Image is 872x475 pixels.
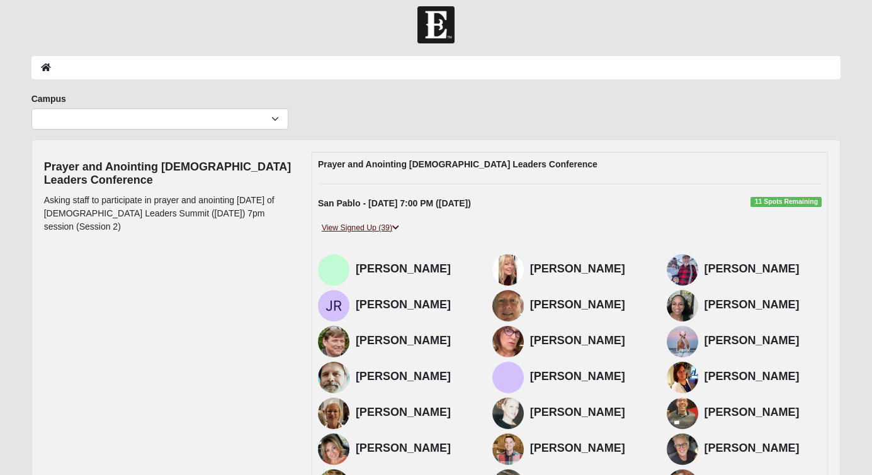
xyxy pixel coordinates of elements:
h4: [PERSON_NAME] [705,298,822,312]
h4: [PERSON_NAME] [705,262,822,276]
img: Rich Blankenship [492,290,524,321]
h4: [PERSON_NAME] [530,262,648,276]
img: Rick Crowley [667,398,698,429]
img: Mark Stafford [318,326,349,357]
img: Karen Blankenship [667,362,698,393]
p: Asking staff to participate in prayer and anointing [DATE] of [DEMOGRAPHIC_DATA] Leaders Summit (... [44,194,293,233]
img: Rex Wagner [318,362,349,393]
img: Jim Radney [318,290,349,321]
a: View Signed Up (39) [318,221,403,235]
img: Sharon White [318,254,349,286]
img: Myrna Brannon [318,398,349,429]
img: Cathy Jones [492,326,524,357]
h4: [PERSON_NAME] [705,370,822,384]
h4: [PERSON_NAME] [530,406,648,420]
img: Cristi Lee Wagner [492,362,524,393]
h4: [PERSON_NAME] [530,334,648,348]
h4: [PERSON_NAME] [530,370,648,384]
img: Paul Zoyes [667,254,698,286]
img: Donna Ireland [667,290,698,321]
h4: [PERSON_NAME] [705,442,822,455]
strong: Prayer and Anointing [DEMOGRAPHIC_DATA] Leaders Conference [318,159,597,169]
h4: [PERSON_NAME] [705,334,822,348]
h4: [PERSON_NAME] [530,298,648,312]
img: Angela Spickelmier [492,398,524,429]
h4: [PERSON_NAME] [705,406,822,420]
h4: [PERSON_NAME] [356,298,473,312]
h4: [PERSON_NAME] [356,442,473,455]
strong: San Pablo - [DATE] 7:00 PM ([DATE]) [318,198,471,208]
h4: [PERSON_NAME] [356,262,473,276]
img: Trey Curry [492,433,524,465]
img: Mary Gilbert [667,433,698,465]
label: Campus [31,92,66,105]
h4: [PERSON_NAME] [356,406,473,420]
span: 11 Spots Remaining [750,197,822,207]
img: Summer Howard [667,326,698,357]
img: Heather Watson [492,254,524,286]
img: Church of Eleven22 Logo [417,6,455,43]
img: Riann Queen [318,433,349,465]
h4: [PERSON_NAME] [356,334,473,348]
h4: [PERSON_NAME] [356,370,473,384]
h4: Prayer and Anointing [DEMOGRAPHIC_DATA] Leaders Conference [44,160,293,187]
h4: [PERSON_NAME] [530,442,648,455]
